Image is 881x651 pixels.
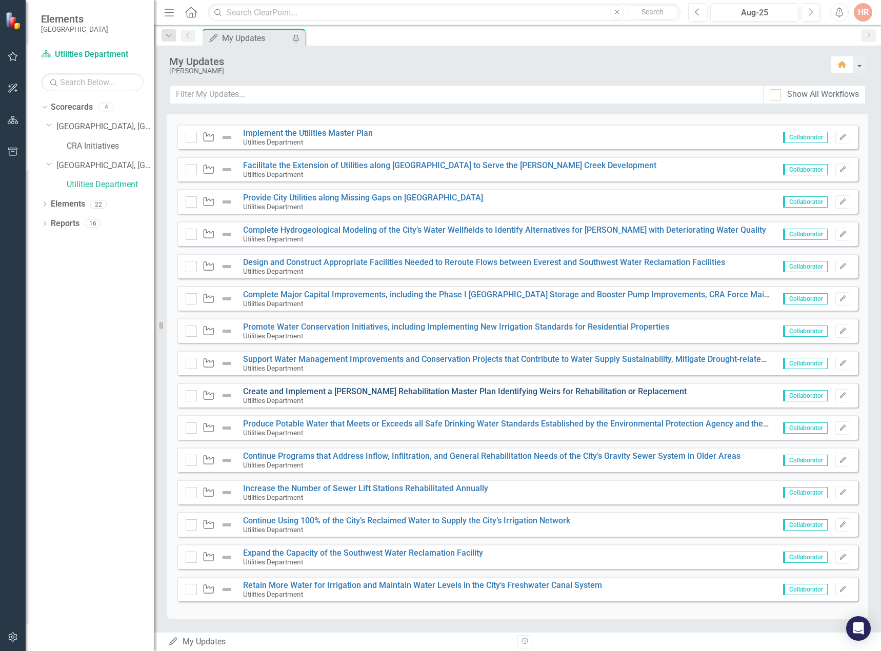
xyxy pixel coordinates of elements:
img: Not Defined [221,422,233,434]
img: Not Defined [221,196,233,208]
small: Utilities Department [243,364,303,372]
small: Utilities Department [243,461,303,469]
span: Collaborator [783,455,828,466]
button: Search [627,5,678,19]
small: Utilities Department [243,267,303,275]
span: Elements [41,13,108,25]
div: Aug-25 [714,7,795,19]
span: Collaborator [783,325,828,337]
span: Collaborator [783,358,828,369]
span: Collaborator [783,229,828,240]
img: Not Defined [221,519,233,531]
a: Create and Implement a [PERSON_NAME] Rehabilitation Master Plan Identifying Weirs for Rehabilitat... [243,386,687,396]
a: Elements [51,198,85,210]
input: Search ClearPoint... [208,4,680,22]
img: Not Defined [221,293,233,305]
small: Utilities Department [243,235,303,243]
a: Implement the Utilities Master Plan [243,128,373,138]
span: Collaborator [783,552,828,563]
img: Not Defined [221,228,233,240]
div: [PERSON_NAME] [169,67,820,75]
a: Utilities Department [67,179,154,191]
div: My Updates [169,56,820,67]
a: Increase the Number of Sewer Lift Stations Rehabilitated Annually [243,483,488,493]
a: Scorecards [51,101,93,113]
a: [GEOGRAPHIC_DATA], [GEOGRAPHIC_DATA] Strategic Plan [56,160,154,172]
span: Collaborator [783,422,828,434]
img: Not Defined [221,454,233,466]
input: Filter My Updates... [169,85,764,104]
img: Not Defined [221,357,233,370]
a: Complete Hydrogeological Modeling of the City’s Water Wellfields to Identify Alternatives for [PE... [243,225,766,235]
span: Collaborator [783,132,828,143]
small: Utilities Department [243,590,303,598]
small: Utilities Department [243,493,303,501]
a: Expand the Capacity of the Southwest Water Reclamation Facility [243,548,483,558]
img: Not Defined [221,164,233,176]
a: CRA Initiatives [67,140,154,152]
img: Not Defined [221,583,233,596]
span: Collaborator [783,519,828,531]
img: Not Defined [221,325,233,337]
small: Utilities Department [243,332,303,340]
img: Not Defined [221,390,233,402]
img: Not Defined [221,486,233,499]
div: Open Intercom Messenger [846,616,871,641]
img: Not Defined [221,131,233,144]
div: 22 [90,200,107,209]
a: Continue Programs that Address Inflow, Infiltration, and General Rehabilitation Needs of the City... [243,451,740,461]
small: Utilities Department [243,429,303,437]
a: Facilitate the Extension of Utilities along [GEOGRAPHIC_DATA] to Serve the [PERSON_NAME] Creek De... [243,160,656,170]
small: Utilities Department [243,170,303,178]
button: Aug-25 [710,3,798,22]
span: Collaborator [783,293,828,304]
div: Show All Workflows [787,89,859,100]
img: Not Defined [221,551,233,563]
a: Promote Water Conservation Initiatives, including Implementing New Irrigation Standards for Resid... [243,322,669,332]
a: [GEOGRAPHIC_DATA], [GEOGRAPHIC_DATA] Business Initiatives [56,121,154,133]
a: Retain More Water for Irrigation and Maintain Water Levels in the City’s Freshwater Canal System [243,580,602,590]
span: Collaborator [783,164,828,175]
span: Collaborator [783,261,828,272]
span: Collaborator [783,196,828,208]
div: My Updates [168,636,510,648]
span: Collaborator [783,584,828,595]
a: Continue Using 100% of the City’s Reclaimed Water to Supply the City’s Irrigation Network [243,516,570,525]
small: Utilities Department [243,299,303,308]
a: Reports [51,218,79,230]
img: ClearPoint Strategy [5,12,23,30]
small: [GEOGRAPHIC_DATA] [41,25,108,33]
div: 16 [85,219,101,228]
span: Collaborator [783,390,828,401]
button: HR [854,3,872,22]
input: Search Below... [41,73,144,91]
img: Not Defined [221,260,233,273]
small: Utilities Department [243,202,303,211]
a: Utilities Department [41,49,144,60]
small: Utilities Department [243,558,303,566]
small: Utilities Department [243,525,303,534]
small: Utilities Department [243,138,303,146]
span: Collaborator [783,487,828,498]
div: My Updates [222,32,290,45]
a: Provide City Utilities along Missing Gaps on [GEOGRAPHIC_DATA] [243,193,483,202]
a: Design and Construct Appropriate Facilities Needed to Reroute Flows between Everest and Southwest... [243,257,725,267]
div: 4 [98,103,114,112]
small: Utilities Department [243,396,303,404]
span: Search [642,8,664,16]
